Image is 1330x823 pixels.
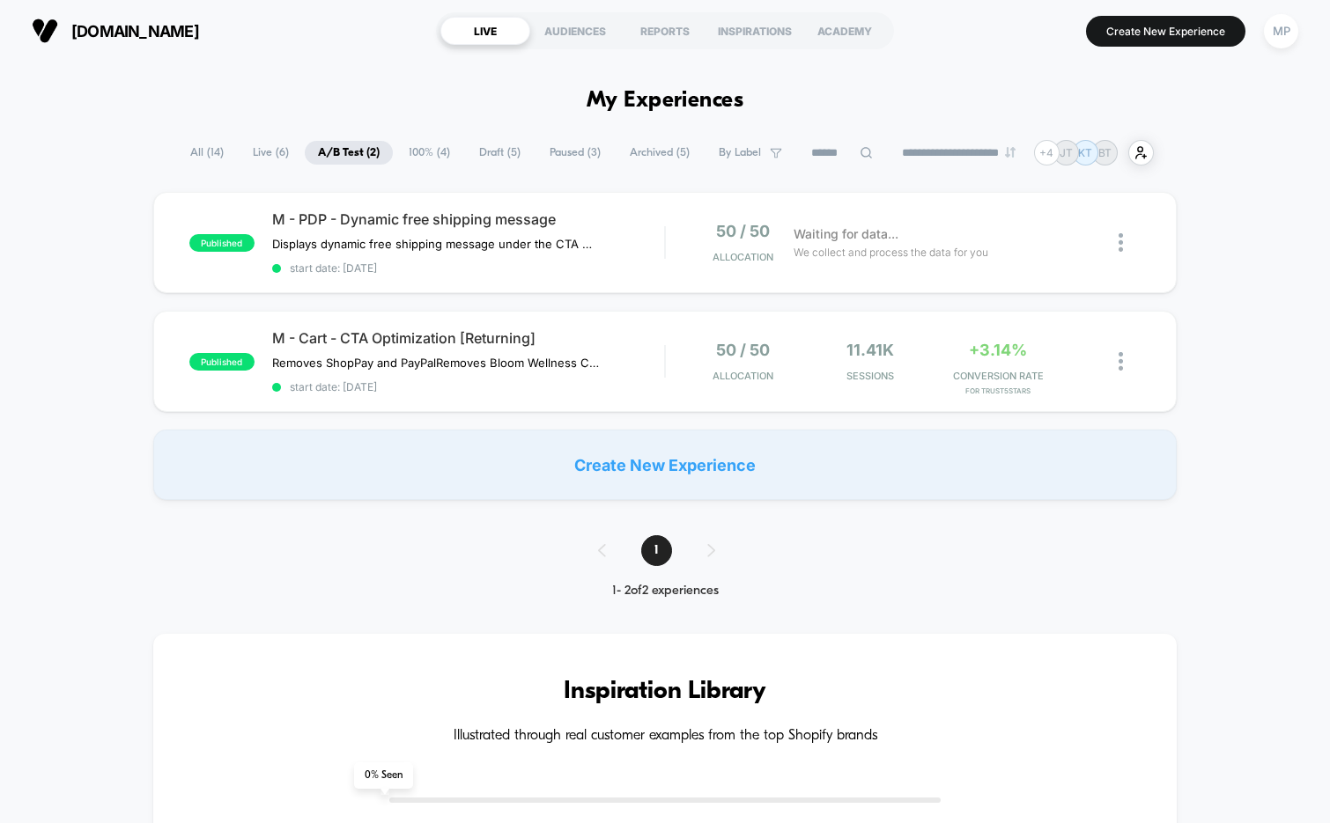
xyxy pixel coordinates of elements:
img: close [1119,352,1123,371]
span: Removes ShopPay and PayPalRemoves Bloom Wellness Club﻿Increases CTA font sizeAdds padding to move... [272,356,599,370]
span: Live ( 6 ) [240,141,302,165]
p: KT [1078,146,1092,159]
img: Visually logo [32,18,58,44]
div: + 4 [1034,140,1060,165]
span: By Label [719,146,761,159]
span: Allocation [713,370,773,382]
span: start date: [DATE] [272,380,665,393]
span: [DOMAIN_NAME] [71,22,199,40]
span: CONVERSION RATE [939,370,1058,382]
span: 100% ( 4 ) [395,141,463,165]
h4: Illustrated through real customer examples from the top Shopify brands [206,728,1125,745]
span: We collect and process the data for you [794,244,988,261]
span: Sessions [811,370,930,382]
span: 50 / 50 [716,341,770,359]
span: M - Cart - CTA Optimization [Returning] [272,329,665,347]
button: [DOMAIN_NAME] [26,17,204,45]
div: INSPIRATIONS [710,17,800,45]
span: for Trust5Stars [939,386,1058,395]
span: start date: [DATE] [272,261,665,275]
img: close [1119,233,1123,252]
span: A/B Test ( 2 ) [305,141,393,165]
span: Archived ( 5 ) [617,141,703,165]
button: MP [1259,13,1304,49]
span: 50 / 50 [716,222,770,240]
p: BT [1098,146,1112,159]
button: Create New Experience [1086,16,1245,47]
span: Displays dynamic free shipping message under the CTA when the cart is over $30 (US only) [272,237,599,251]
h1: My Experiences [587,88,744,114]
span: +3.14% [969,341,1027,359]
span: Allocation [713,251,773,263]
h3: Inspiration Library [206,678,1125,706]
div: MP [1264,14,1298,48]
div: AUDIENCES [530,17,620,45]
div: 1 - 2 of 2 experiences [580,584,750,599]
span: Paused ( 3 ) [536,141,614,165]
div: Create New Experience [153,430,1178,500]
span: published [189,353,255,371]
span: M - PDP - Dynamic free shipping message [272,210,665,228]
p: JT [1060,146,1073,159]
div: REPORTS [620,17,710,45]
span: Waiting for data... [794,224,898,244]
span: Draft ( 5 ) [466,141,534,165]
span: All ( 14 ) [177,141,237,165]
span: published [189,234,255,252]
span: 0 % Seen [354,762,413,789]
span: 1 [641,535,672,566]
div: LIVE [440,17,530,45]
span: 11.41k [846,341,894,359]
img: end [1005,147,1016,158]
div: ACADEMY [800,17,890,45]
